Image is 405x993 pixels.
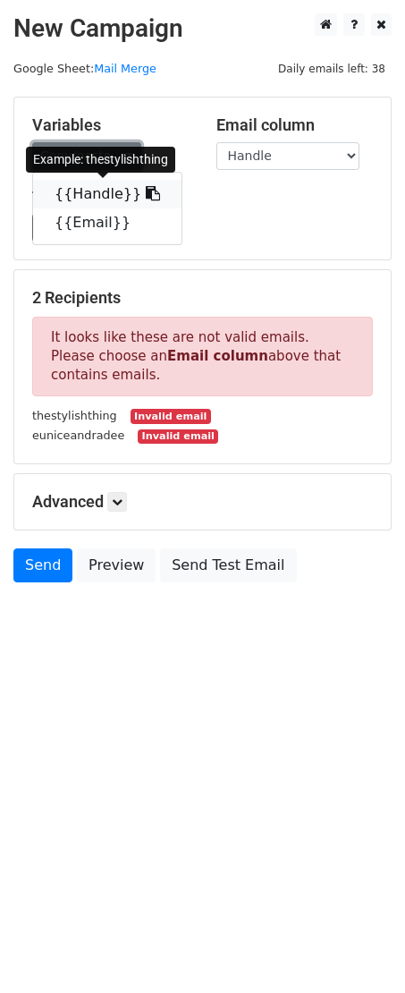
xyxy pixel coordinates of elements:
a: Send [13,548,72,582]
h2: New Campaign [13,13,392,44]
small: thestylishthing [32,409,117,422]
a: Mail Merge [94,62,156,75]
h5: 2 Recipients [32,288,373,308]
a: {{Handle}} [33,180,181,208]
strong: Email column [167,348,268,364]
h5: Advanced [32,492,373,512]
a: Send Test Email [160,548,296,582]
small: Invalid email [131,409,211,424]
h5: Variables [32,115,190,135]
small: Google Sheet: [13,62,156,75]
small: euniceandradee [32,429,124,442]
a: Daily emails left: 38 [272,62,392,75]
small: Invalid email [138,429,218,445]
h5: Email column [216,115,374,135]
a: {{Email}} [33,208,181,237]
a: Preview [77,548,156,582]
span: Daily emails left: 38 [272,59,392,79]
iframe: Chat Widget [316,907,405,993]
p: It looks like these are not valid emails. Please choose an above that contains emails. [32,317,373,396]
div: Example: thestylishthing [26,147,175,173]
